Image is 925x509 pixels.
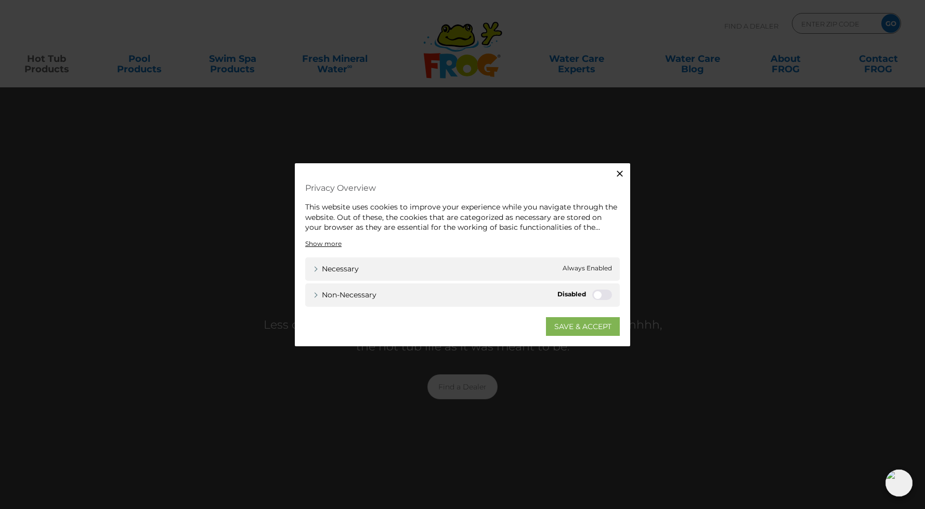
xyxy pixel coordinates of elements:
[885,469,913,497] img: openIcon
[546,317,620,335] a: SAVE & ACCEPT
[305,179,620,197] h4: Privacy Overview
[313,263,359,274] a: Necessary
[305,239,342,248] a: Show more
[563,263,612,274] span: Always Enabled
[313,289,376,300] a: Non-necessary
[305,202,620,233] div: This website uses cookies to improve your experience while you navigate through the website. Out ...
